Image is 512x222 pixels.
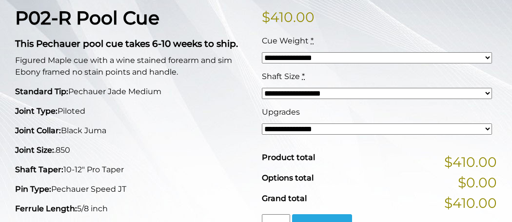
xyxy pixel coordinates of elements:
p: .850 [15,144,250,156]
strong: Shaft Taper: [15,165,63,174]
span: $ [262,9,270,25]
span: Cue Weight [262,36,309,45]
span: Grand total [262,194,307,203]
p: Figured Maple cue with a wine stained forearm and sim Ebony framed no stain points and handle. [15,55,250,78]
p: Pechauer Jade Medium [15,86,250,98]
p: 5/8 inch [15,203,250,215]
p: Black Juma [15,125,250,137]
strong: P02-R Pool Cue [15,6,159,29]
strong: Joint Type: [15,106,58,116]
strong: Pin Type: [15,184,51,194]
span: Shaft Size [262,72,300,81]
p: Pechauer Speed JT [15,183,250,195]
p: 10-12" Pro Taper [15,164,250,176]
span: Upgrades [262,107,300,117]
span: $0.00 [458,172,497,193]
bdi: 410.00 [262,9,315,25]
strong: Standard Tip: [15,87,68,96]
abbr: required [311,36,314,45]
strong: Joint Collar: [15,126,61,135]
strong: Ferrule Length: [15,204,77,213]
p: Piloted [15,105,250,117]
span: $410.00 [444,193,497,213]
abbr: required [302,72,305,81]
strong: Joint Size: [15,145,54,155]
span: Options total [262,173,314,182]
strong: This Pechauer pool cue takes 6-10 weeks to ship. [15,38,238,49]
span: Product total [262,153,315,162]
span: $410.00 [444,152,497,172]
